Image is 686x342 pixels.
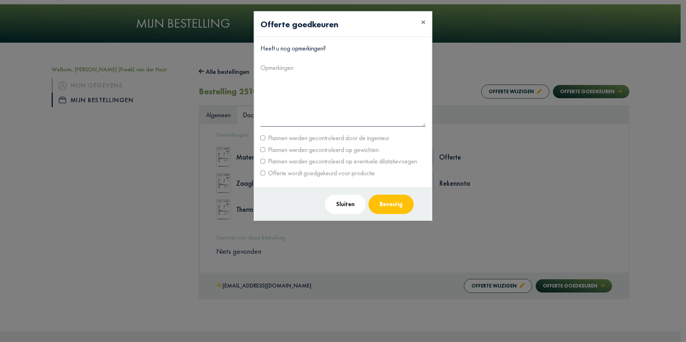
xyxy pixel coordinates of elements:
[260,62,293,73] label: Opmerkingen
[265,156,417,167] label: Plannen werden gecontroleerd op eventuele dilatatievoegen
[260,18,338,31] h4: Offerte goedkeuren
[421,16,426,28] span: ×
[265,167,375,179] label: Offerte wordt goedgekeurd voor productie
[325,195,366,214] button: Sluiten
[260,43,426,54] p: Heeft u nog opmerkingen?
[265,144,379,156] label: Plannen werden gecontroleerd op gewichten
[368,195,414,214] button: Bevestig
[265,132,389,144] label: Plannen werden gecontroleerd door de ingenieur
